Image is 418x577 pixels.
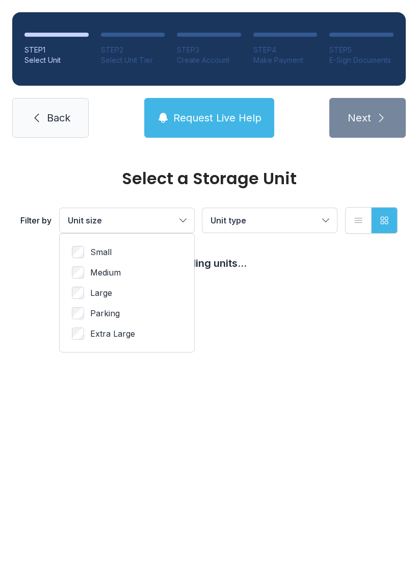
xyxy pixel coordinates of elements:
input: Small [72,246,84,258]
div: Make Payment [253,55,318,65]
div: STEP 2 [101,45,165,55]
div: Create Account [177,55,241,65]
div: Filter by [20,214,51,227]
div: STEP 5 [329,45,394,55]
button: Unit type [202,208,337,233]
input: Medium [72,266,84,279]
input: Large [72,287,84,299]
button: Unit size [60,208,194,233]
span: Next [348,111,371,125]
span: Large [90,287,112,299]
span: Unit size [68,215,102,225]
input: Extra Large [72,328,84,340]
div: STEP 4 [253,45,318,55]
div: Select Unit [24,55,89,65]
span: Parking [90,307,120,319]
span: Small [90,246,112,258]
div: STEP 1 [24,45,89,55]
span: Extra Large [90,328,135,340]
span: Back [47,111,70,125]
input: Parking [72,307,84,319]
div: Select Unit Tier [101,55,165,65]
span: Unit type [211,215,246,225]
div: Select a Storage Unit [20,170,398,187]
span: Medium [90,266,121,279]
div: STEP 3 [177,45,241,55]
div: E-Sign Documents [329,55,394,65]
div: Loading units... [20,256,398,270]
span: Request Live Help [173,111,262,125]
